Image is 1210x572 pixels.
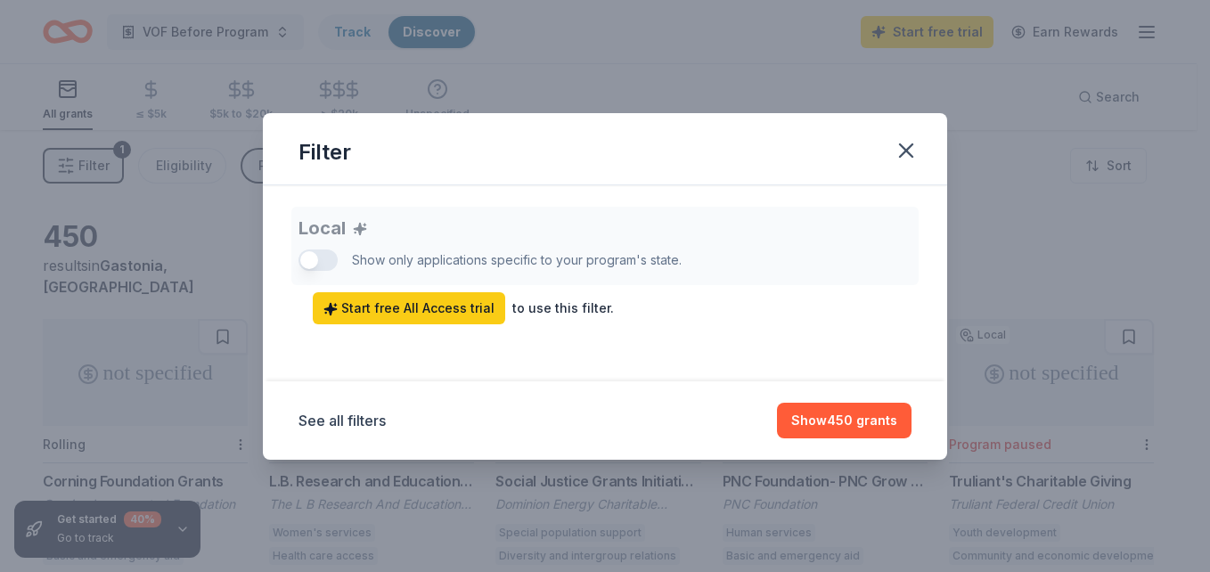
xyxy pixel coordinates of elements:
[323,298,495,319] span: Start free All Access trial
[512,298,614,319] div: to use this filter.
[298,138,351,167] div: Filter
[777,403,912,438] button: Show450 grants
[313,292,505,324] a: Start free All Access trial
[298,410,386,431] button: See all filters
